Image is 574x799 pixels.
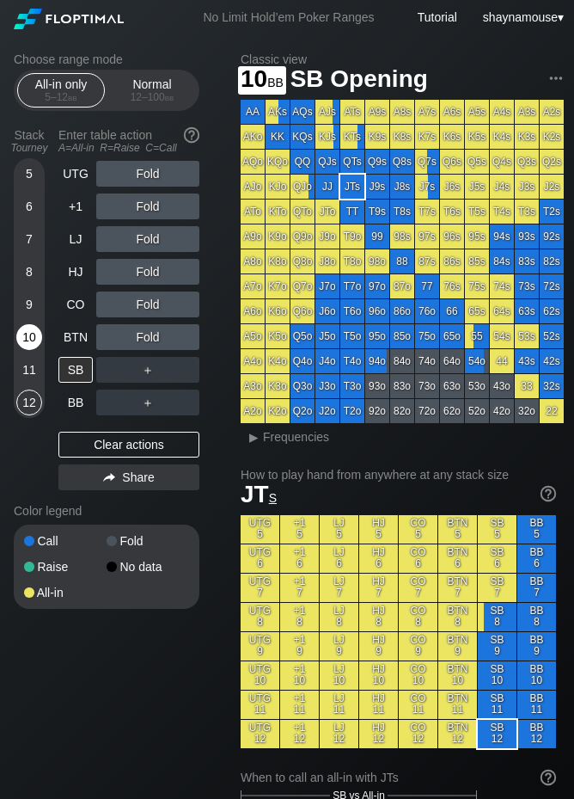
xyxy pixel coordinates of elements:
div: SB 12 [478,720,516,748]
div: KK [266,125,290,149]
div: UTG 10 [241,661,279,690]
div: A5s [465,100,489,124]
div: BTN 12 [438,720,477,748]
div: 99 [365,224,389,249]
span: Frequencies [263,430,329,444]
div: HJ 5 [359,515,398,544]
div: BTN 8 [438,603,477,631]
div: 8 [16,259,42,285]
div: 5 [16,161,42,187]
div: UTG [58,161,93,187]
div: K8o [266,249,290,274]
div: 11 [16,357,42,383]
img: help.32db89a4.svg [539,484,558,503]
div: HJ 6 [359,544,398,573]
div: AQo [241,150,265,174]
div: A4o [241,349,265,373]
div: QQ [290,150,314,174]
img: Floptimal logo [14,9,124,29]
div: Fold [96,292,199,317]
div: No data [107,561,189,573]
div: T5o [340,324,364,348]
div: J2s [540,175,564,199]
div: J8s [390,175,414,199]
div: LJ 6 [320,544,358,573]
div: CO [58,292,93,317]
div: BTN 11 [438,691,477,719]
div: UTG 5 [241,515,279,544]
div: QJs [315,150,339,174]
div: J5o [315,324,339,348]
div: 87s [415,249,439,274]
div: 95s [465,224,489,249]
div: K6o [266,299,290,323]
div: Call [24,535,107,547]
div: Fold [96,226,199,252]
div: 44 [490,349,514,373]
div: 88 [390,249,414,274]
div: Q4s [490,150,514,174]
div: QJo [290,175,314,199]
div: J2o [315,399,339,423]
div: UTG 12 [241,720,279,748]
div: CO 8 [399,603,437,631]
div: A2s [540,100,564,124]
div: 87o [390,274,414,298]
div: T6s [440,200,464,224]
span: SB Opening [288,66,430,95]
div: HJ [58,259,93,285]
img: help.32db89a4.svg [182,126,201,144]
div: 86o [390,299,414,323]
div: K4o [266,349,290,373]
div: 9 [16,292,42,317]
div: ▸ [242,427,265,447]
a: Tutorial [418,10,457,24]
div: JTo [315,200,339,224]
div: 62s [540,299,564,323]
div: CO 12 [399,720,437,748]
div: 12 [16,390,42,415]
div: UTG 7 [241,574,279,602]
div: A9s [365,100,389,124]
div: TT [340,200,364,224]
div: ATo [241,200,265,224]
div: HJ 12 [359,720,398,748]
div: A6s [440,100,464,124]
span: bb [68,91,77,103]
div: Q3o [290,374,314,398]
div: LJ 11 [320,691,358,719]
div: 6 [16,194,42,219]
div: A3o [241,374,265,398]
div: HJ 11 [359,691,398,719]
div: K9s [365,125,389,149]
div: 85o [390,324,414,348]
div: KJo [266,175,290,199]
div: T5s [465,200,489,224]
div: A9o [241,224,265,249]
span: bb [165,91,174,103]
div: LJ 9 [320,632,358,661]
div: 84o [390,349,414,373]
div: K8s [390,125,414,149]
div: SB 8 [478,603,516,631]
div: SB 9 [478,632,516,661]
div: AJs [315,100,339,124]
div: KJs [315,125,339,149]
div: BB 10 [517,661,556,690]
div: 76o [415,299,439,323]
div: A7s [415,100,439,124]
div: BTN 6 [438,544,477,573]
div: 96s [440,224,464,249]
div: JJ [315,175,339,199]
div: Q2o [290,399,314,423]
div: AKo [241,125,265,149]
div: 74s [490,274,514,298]
div: K5o [266,324,290,348]
div: K7s [415,125,439,149]
div: ATs [340,100,364,124]
div: 84s [490,249,514,274]
div: Raise [24,561,107,573]
div: KQo [266,150,290,174]
span: 10 [238,66,286,95]
div: 72s [540,274,564,298]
